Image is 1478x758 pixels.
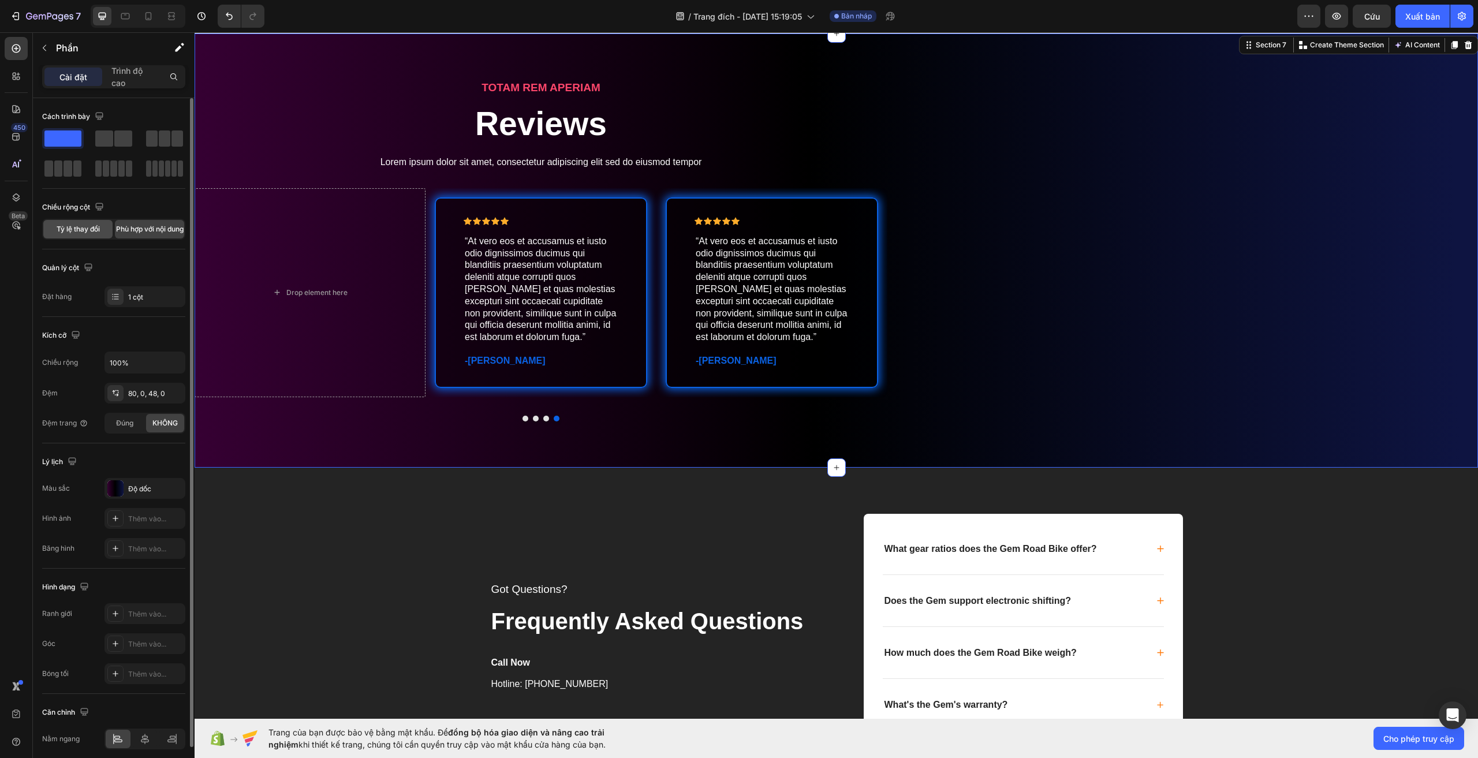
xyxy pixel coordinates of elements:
[128,640,166,648] font: Thêm vào...
[359,383,365,389] button: Dot
[42,669,69,678] font: Bóng tối
[1383,734,1454,744] font: Cho phép truy cập
[270,323,423,335] p: -[PERSON_NAME]
[328,383,334,389] button: Dot
[690,511,902,522] p: What gear ratios does the Gem Road Bike offer?
[42,358,78,367] font: Chiều rộng
[1405,12,1440,21] font: Xuất bản
[92,256,153,265] div: Drop element here
[76,10,81,22] font: 7
[297,574,632,604] p: Frequently Asked Questions
[297,625,632,637] p: Call Now
[128,544,166,553] font: Thêm vào...
[349,383,354,389] button: Dot
[1059,8,1094,18] div: Section 7
[218,5,264,28] div: Hoàn tác/Làm lại
[268,727,448,737] font: Trang của bạn được bảo vệ bằng mật khẩu. Để
[42,544,74,552] font: Băng hình
[57,225,100,233] font: Tỷ lệ thay đổi
[42,203,90,211] font: Chiều rộng cột
[42,331,66,339] font: Kích cỡ
[116,419,133,427] font: Đúng
[1353,5,1391,28] button: Cứu
[1115,8,1189,18] p: Create Theme Section
[128,389,165,398] font: 80, 0, 48, 0
[42,582,75,591] font: Hình dạng
[501,323,654,335] p: -[PERSON_NAME]
[690,615,882,626] p: How much does the Gem Road Bike weigh?
[42,457,63,466] font: Lý lịch
[841,12,872,20] font: Bản nháp
[338,383,344,389] button: Dot
[690,563,877,574] p: Does the Gem support electronic shifting?
[128,670,166,678] font: Thêm vào...
[56,41,151,55] p: Phần
[1197,6,1248,20] button: AI Content
[42,639,55,648] font: Góc
[42,514,71,522] font: Hình ảnh
[297,646,632,658] p: Hotline: [PHONE_NUMBER]
[42,734,80,743] font: Nằm ngang
[42,112,90,121] font: Cách trình bày
[688,12,691,21] font: /
[42,419,77,427] font: Đệm trang
[128,484,151,493] font: Độ dốc
[693,12,802,21] font: Trang đích - [DATE] 15:19:05
[152,419,178,427] font: KHÔNG
[59,72,87,82] font: Cài đặt
[42,389,58,397] font: Đệm
[128,610,166,618] font: Thêm vào...
[42,292,72,301] font: Đặt hàng
[42,263,79,272] font: Quản lý cột
[105,352,185,373] input: Tự động
[42,484,70,492] font: Màu sắc
[1374,727,1464,750] button: Cho phép truy cập
[12,212,25,220] font: Beta
[298,740,606,749] font: khi thiết kế trang, chúng tôi cần quyền truy cập vào mật khẩu cửa hàng của bạn.
[690,667,813,678] p: What's the Gem's warranty?
[128,514,166,523] font: Thêm vào...
[1439,701,1466,729] div: Mở Intercom Messenger
[1364,12,1380,21] font: Cứu
[501,203,654,311] p: “At vero eos et accusamus et iusto odio dignissimos ducimus qui blanditiis praesentium voluptatum...
[116,225,184,233] font: Phù hợp với nội dung
[111,66,143,88] font: Trình độ cao
[297,550,632,565] p: Got Questions?
[13,124,25,132] font: 450
[42,708,75,716] font: Căn chỉnh
[128,293,143,301] font: 1 cột
[1395,5,1450,28] button: Xuất bản
[270,203,423,311] p: “At vero eos et accusamus et iusto odio dignissimos ducimus qui blanditiis praesentium voluptatum...
[195,32,1478,719] iframe: Khu vực thiết kế
[42,609,72,618] font: Ranh giới
[5,5,86,28] button: 7
[56,42,79,54] font: Phần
